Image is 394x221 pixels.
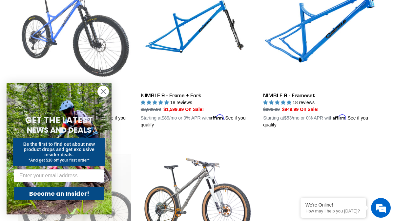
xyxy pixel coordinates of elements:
textarea: Type your message and hit 'Enter' [3,149,125,172]
span: We're online! [38,68,91,134]
input: Enter your email address [14,169,104,182]
div: We're Online! [305,202,361,208]
div: Chat with us now [44,37,120,45]
p: How may I help you today? [305,209,361,213]
span: *And get $10 off your first order* [29,158,89,163]
span: GET THE LATEST [25,114,93,126]
img: d_696896380_company_1647369064580_696896380 [21,33,37,49]
span: Be the first to find out about new product drops and get exclusive insider deals. [23,142,95,157]
button: Close dialog [97,86,109,97]
div: Navigation go back [7,36,17,46]
button: Become an Insider! [14,187,104,200]
div: Minimize live chat window [108,3,123,19]
span: NEWS AND DEALS [27,125,92,135]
